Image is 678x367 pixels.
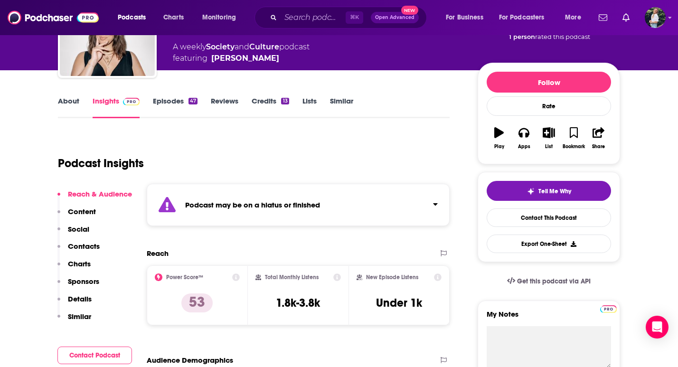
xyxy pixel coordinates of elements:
div: 13 [281,98,289,104]
a: Similar [330,96,353,118]
section: Click to expand status details [147,184,450,226]
button: Similar [57,312,91,329]
button: Content [57,207,96,225]
button: Details [57,294,92,312]
div: 47 [188,98,198,104]
p: Details [68,294,92,303]
h3: Under 1k [376,296,422,310]
a: Lists [302,96,317,118]
h3: 1.8k-3.8k [276,296,320,310]
span: For Business [446,11,483,24]
img: Podchaser - Follow, Share and Rate Podcasts [8,9,99,27]
button: open menu [439,10,495,25]
a: About [58,96,79,118]
p: Charts [68,259,91,268]
button: Share [586,121,611,155]
button: Charts [57,259,91,277]
div: Share [592,144,605,150]
span: For Podcasters [499,11,545,24]
button: open menu [111,10,158,25]
a: InsightsPodchaser Pro [93,96,140,118]
a: Culture [249,42,279,51]
span: Charts [163,11,184,24]
span: and [235,42,249,51]
button: Reach & Audience [57,189,132,207]
h1: Podcast Insights [58,156,144,170]
span: Podcasts [118,11,146,24]
span: Tell Me Why [538,188,571,195]
button: Export One-Sheet [487,235,611,253]
a: Episodes47 [153,96,198,118]
a: Society [206,42,235,51]
strong: Podcast may be on a hiatus or finished [185,200,320,209]
div: A weekly podcast [173,41,310,64]
button: Open AdvancedNew [371,12,419,23]
button: tell me why sparkleTell Me Why [487,181,611,201]
span: More [565,11,581,24]
a: Ashley Graham [211,53,279,64]
input: Search podcasts, credits, & more... [281,10,346,25]
p: 53 [181,293,213,312]
span: 1 person [509,33,535,40]
span: rated this podcast [535,33,590,40]
span: New [401,6,418,15]
a: Charts [157,10,189,25]
span: Get this podcast via API [517,277,591,285]
button: Contact Podcast [57,347,132,364]
span: Logged in as ginny24232 [645,7,666,28]
h2: Audience Demographics [147,356,233,365]
p: Social [68,225,89,234]
span: Monitoring [202,11,236,24]
button: Follow [487,72,611,93]
a: Get this podcast via API [499,270,598,293]
button: Bookmark [561,121,586,155]
a: Show notifications dropdown [595,9,611,26]
label: My Notes [487,310,611,326]
a: Pro website [600,304,617,313]
p: Reach & Audience [68,189,132,198]
div: Play [494,144,504,150]
a: Contact This Podcast [487,208,611,227]
button: Show profile menu [645,7,666,28]
span: featuring [173,53,310,64]
img: tell me why sparkle [527,188,535,195]
button: Sponsors [57,277,99,294]
h2: New Episode Listens [366,274,418,281]
p: Similar [68,312,91,321]
h2: Power Score™ [166,274,203,281]
button: Play [487,121,511,155]
div: List [545,144,553,150]
img: User Profile [645,7,666,28]
h2: Total Monthly Listens [265,274,319,281]
a: Credits13 [252,96,289,118]
button: Contacts [57,242,100,259]
div: Bookmark [563,144,585,150]
button: List [537,121,561,155]
button: open menu [558,10,593,25]
button: open menu [493,10,558,25]
div: Search podcasts, credits, & more... [264,7,436,28]
h2: Reach [147,249,169,258]
p: Contacts [68,242,100,251]
img: Podchaser Pro [123,98,140,105]
button: Social [57,225,89,242]
div: Open Intercom Messenger [646,316,669,339]
span: Open Advanced [375,15,414,20]
button: Apps [511,121,536,155]
div: Apps [518,144,530,150]
a: Reviews [211,96,238,118]
img: Podchaser Pro [600,305,617,313]
p: Content [68,207,96,216]
a: Show notifications dropdown [619,9,633,26]
button: open menu [196,10,248,25]
span: ⌘ K [346,11,363,24]
div: Rate [487,96,611,116]
p: Sponsors [68,277,99,286]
